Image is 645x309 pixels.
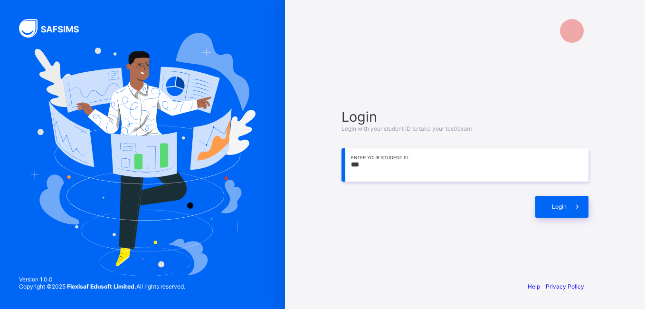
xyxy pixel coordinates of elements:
[546,283,584,290] a: Privacy Policy
[19,276,185,283] span: Version 1.0.0
[528,283,540,290] a: Help
[67,283,136,290] strong: Flexisaf Edusoft Limited.
[29,33,256,276] img: Hero Image
[19,283,185,290] span: Copyright © 2025 All rights reserved.
[341,108,588,125] span: Login
[552,203,567,210] span: Login
[19,19,90,38] img: SAFSIMS Logo
[341,125,472,132] span: Login with your student ID to take your test/exam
